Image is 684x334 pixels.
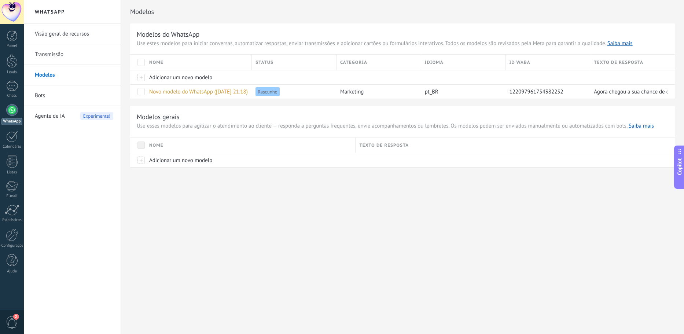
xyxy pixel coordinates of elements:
div: WhatsApp [1,118,22,125]
li: Modelos [24,65,121,85]
div: Painel [1,44,23,48]
div: 122097961754382252 [506,85,587,99]
a: Transmissão [35,44,113,65]
span: pt_BR [425,88,438,95]
a: Bots [35,85,113,106]
div: E-mail [1,194,23,199]
a: Saiba mais [629,122,654,129]
a: Saiba mais [607,40,633,47]
div: pt_BR [421,85,502,99]
a: Visão geral de recursos [35,24,113,44]
div: ID WABA [506,55,590,70]
span: Use esses modelos para agilizar o atendimento ao cliente — responda a perguntas frequentes, envie... [137,122,668,130]
span: Rascunho [255,87,280,96]
div: Nome [146,55,251,70]
li: Agente de IA [24,106,121,126]
h2: Modelos [130,4,675,19]
a: Agente de IA Experimente! [35,106,113,126]
li: Visão geral de recursos [24,24,121,44]
span: Experimente! [80,112,113,120]
span: Novo modelo do WhatsApp ([DATE] 21:18) [149,88,248,95]
div: Rascunho [252,85,333,99]
h3: Modelos gerais [137,113,668,121]
div: Estatísticas [1,218,23,223]
span: marketing [340,88,364,95]
div: Texto de resposta [590,55,675,70]
span: 2 [13,314,19,320]
span: Use estes modelos para iniciar conversas, automatizar respostas, enviar transmissões e adicionar ... [137,40,668,47]
div: Idioma [421,55,505,70]
div: Listas [1,170,23,175]
div: Calendário [1,144,23,149]
span: 122097961754382252 [510,88,563,95]
div: Status [252,55,336,70]
span: Adicionar um novo modelo [149,74,212,81]
div: Texto de resposta [356,137,675,153]
a: Modelos [35,65,113,85]
div: Ajuda [1,269,23,274]
span: Adicionar um novo modelo [149,157,212,164]
div: marketing [337,85,418,99]
div: Leads [1,70,23,75]
h3: Modelos do WhatsApp [137,30,668,38]
li: Transmissão [24,44,121,65]
li: Bots [24,85,121,106]
span: Agente de IA [35,106,65,126]
div: Nome [146,137,355,153]
div: Configurações [1,243,23,248]
div: Agora chegou a sua chance de começar! 🚀 Por apenas R$18,90, você garante acesso ao método complet... [590,85,668,99]
div: Categoria [337,55,421,70]
span: Copilot [676,158,683,175]
div: Chats [1,93,23,98]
